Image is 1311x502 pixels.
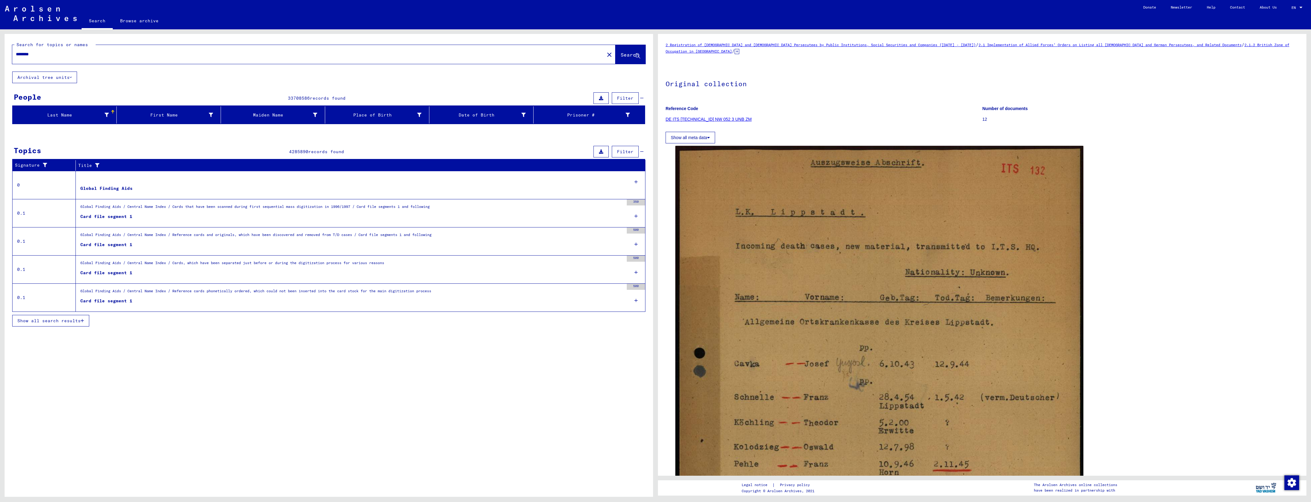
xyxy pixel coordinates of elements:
[17,318,81,323] span: Show all search results
[14,91,41,102] div: People
[666,117,752,122] a: DE ITS [TECHNICAL_ID] NW 052 3 UNB ZM
[1291,6,1298,10] span: EN
[80,213,132,220] div: Card file segment 1
[82,13,113,29] a: Search
[289,149,308,154] span: 4285890
[536,112,630,118] div: Prisoner #
[113,13,166,28] a: Browse archive
[742,482,817,488] div: |
[308,149,344,154] span: records found
[615,45,645,64] button: Search
[1284,475,1299,490] div: Change consent
[1034,482,1117,488] p: The Arolsen Archives online collections
[80,270,132,276] div: Card file segment 1
[80,204,430,212] div: Global Finding Aids / Central Name Index / Cards that have been scanned during first sequential m...
[15,112,109,118] div: Last Name
[328,110,429,120] div: Place of Birth
[742,482,772,488] a: Legal notice
[627,227,645,234] div: 500
[15,161,77,170] div: Signature
[979,42,1242,47] a: 2.1 Implementation of Allied Forces’ Orders on Listing all [DEMOGRAPHIC_DATA] and German Persecut...
[666,70,1299,97] h1: Original collection
[775,482,817,488] a: Privacy policy
[80,288,431,297] div: Global Finding Aids / Central Name Index / Reference cards phonetically ordered, which could not ...
[1284,475,1299,490] img: Change consent
[536,110,637,120] div: Prisoner #
[221,106,325,124] mat-header-cell: Maiden Name
[78,162,633,169] div: Title
[617,95,633,101] span: Filter
[13,227,76,255] td: 0.1
[12,72,77,83] button: Archival tree units
[1242,42,1244,47] span: /
[534,106,645,124] mat-header-cell: Prisoner #
[13,199,76,227] td: 0.1
[627,256,645,262] div: 500
[310,95,346,101] span: records found
[1254,480,1277,495] img: yv_logo.png
[119,110,221,120] div: First Name
[13,255,76,283] td: 0.1
[80,260,384,269] div: Global Finding Aids / Central Name Index / Cards, which have been separated just before or during...
[432,112,526,118] div: Date of Birth
[80,232,431,241] div: Global Finding Aids / Central Name Index / Reference cards and originals, which have been discove...
[13,106,117,124] mat-header-cell: Last Name
[666,106,698,111] b: Reference Code
[80,298,132,304] div: Card file segment 1
[17,42,88,47] mat-label: Search for topics or names
[328,112,421,118] div: Place of Birth
[13,171,76,199] td: 0
[732,48,735,54] span: /
[666,42,976,47] a: 2 Registration of [DEMOGRAPHIC_DATA] and [DEMOGRAPHIC_DATA] Persecutees by Public Institutions, S...
[742,488,817,494] p: Copyright © Arolsen Archives, 2021
[12,315,89,327] button: Show all search results
[976,42,979,47] span: /
[119,112,213,118] div: First Name
[603,48,615,61] button: Clear
[325,106,429,124] mat-header-cell: Place of Birth
[982,116,1299,123] p: 12
[612,92,639,104] button: Filter
[982,106,1028,111] b: Number of documents
[606,51,613,58] mat-icon: close
[288,95,310,101] span: 33708586
[627,284,645,290] div: 500
[78,161,639,170] div: Title
[612,146,639,157] button: Filter
[80,242,132,248] div: Card file segment 1
[617,149,633,154] span: Filter
[80,185,133,192] div: Global Finding Aids
[432,110,533,120] div: Date of Birth
[5,6,77,21] img: Arolsen_neg.svg
[1034,488,1117,493] p: have been realized in partnership with
[15,162,71,168] div: Signature
[15,110,116,120] div: Last Name
[429,106,534,124] mat-header-cell: Date of Birth
[14,145,41,156] div: Topics
[627,199,645,205] div: 350
[223,112,317,118] div: Maiden Name
[621,52,639,58] span: Search
[223,110,325,120] div: Maiden Name
[666,132,715,143] button: Show all meta data
[117,106,221,124] mat-header-cell: First Name
[13,283,76,312] td: 0.1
